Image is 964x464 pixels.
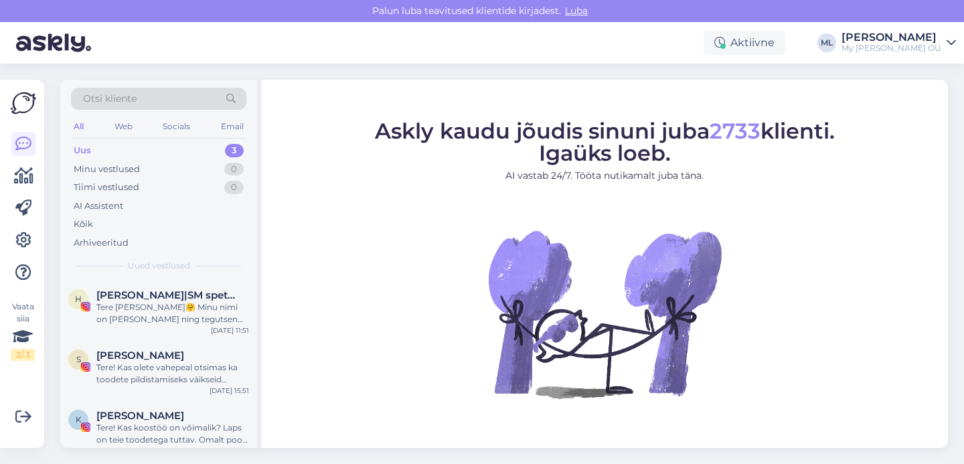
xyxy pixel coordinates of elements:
div: [DATE] 15:51 [210,386,249,396]
a: [PERSON_NAME]My [PERSON_NAME] OÜ [841,32,956,54]
div: Kõik [74,218,93,231]
span: Sandra Kõiv [96,350,184,362]
div: Tiimi vestlused [74,181,139,194]
div: 0 [224,163,244,176]
img: No Chat active [484,193,725,434]
div: Tere [PERSON_NAME]🤗 Minu nimi on [PERSON_NAME] ning tegutsen Instagramis sisuloojana.[PERSON_NAME... [96,301,249,325]
div: ML [817,33,836,52]
div: All [71,118,86,135]
div: Tere! Kas olete vahepeal otsimas ka toodete pildistamiseks väikseid modelle? Mul oleks pakkuda su... [96,362,249,386]
div: Tere! Kas koostöö on võimalik? Laps on teie toodetega tuttav. Omalt poolt saan pakkuda ilusaid fo... [96,422,249,446]
span: Uued vestlused [128,260,190,272]
span: Hanna Pukk|SM spetsialist|UGC [96,289,236,301]
div: My [PERSON_NAME] OÜ [841,43,941,54]
div: 0 [224,181,244,194]
span: H [75,294,82,304]
div: Arhiveeritud [74,236,129,250]
div: [DATE] 14:39 [208,446,249,456]
div: Email [218,118,246,135]
div: 3 [225,144,244,157]
div: Vaata siia [11,301,35,361]
div: Uus [74,144,91,157]
div: [DATE] 11:51 [211,325,249,335]
img: Askly Logo [11,90,36,116]
span: Otsi kliente [83,92,137,106]
span: Askly kaudu jõudis sinuni juba klienti. Igaüks loeb. [375,117,835,165]
span: Luba [561,5,592,17]
div: Aktiivne [704,31,785,55]
div: Minu vestlused [74,163,140,176]
span: K [76,414,82,424]
span: 2733 [710,117,760,143]
p: AI vastab 24/7. Tööta nutikamalt juba täna. [375,168,835,182]
span: Ksenia Gaponenko [96,410,184,422]
span: S [76,354,81,364]
div: [PERSON_NAME] [841,32,941,43]
div: 2 / 3 [11,349,35,361]
div: Socials [160,118,193,135]
div: AI Assistent [74,200,123,213]
div: Web [112,118,135,135]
